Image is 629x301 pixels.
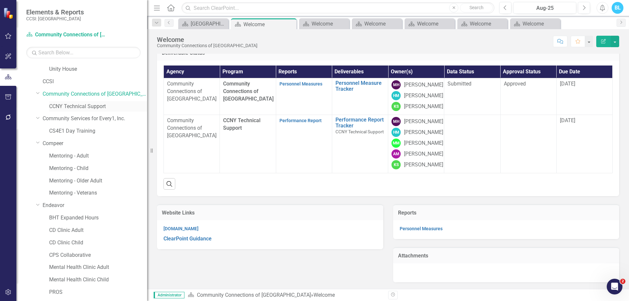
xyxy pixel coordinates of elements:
[43,202,147,209] a: Endeavor
[417,20,453,28] div: Welcome
[223,117,260,131] span: CCNY Technical Support
[504,81,526,87] span: Approved
[444,78,500,115] td: Double-Click to Edit
[459,20,506,28] a: Welcome
[49,152,147,160] a: Mentoring - Adult
[164,115,220,173] td: Double-Click to Edit
[49,214,147,222] a: BHT Expanded Hours
[279,118,322,123] a: Performance Report
[398,253,615,259] h3: Attachments
[188,292,383,299] div: »
[3,8,15,19] img: ClearPoint Strategy
[512,20,559,28] a: Welcome
[388,78,444,115] td: Double-Click to Edit
[164,78,220,115] td: Double-Click to Edit
[26,31,108,39] a: Community Connections of [GEOGRAPHIC_DATA]
[49,289,147,296] a: PROS
[448,81,471,87] span: Submitted
[43,140,147,147] a: Compeer
[26,16,84,21] small: CCSI: [GEOGRAPHIC_DATA]
[312,20,348,28] div: Welcome
[398,210,615,216] h3: Reports
[391,80,401,89] div: MH
[404,81,443,89] div: [PERSON_NAME]
[276,78,332,115] td: Double-Click to Edit
[391,139,401,148] div: MM
[49,103,147,110] a: CCNY Technical Support
[180,20,227,28] a: [GEOGRAPHIC_DATA]
[391,117,401,126] div: MH
[470,20,506,28] div: Welcome
[560,81,575,87] span: [DATE]
[391,91,401,100] div: HM
[157,43,257,48] div: Community Connections of [GEOGRAPHIC_DATA]
[276,115,332,173] td: Double-Click to Edit
[335,129,384,134] span: CCNY Technical Support
[163,235,212,242] a: ClearPoint Guidance
[162,50,614,56] h3: Deliverable Status
[335,117,385,128] a: Performance Report Tracker
[167,80,216,103] p: Community Connections of [GEOGRAPHIC_DATA]
[391,160,401,169] div: KS
[49,252,147,259] a: CPS Collaborative
[49,189,147,197] a: Mentoring - Veterans
[49,227,147,234] a: CD Clinic Adult
[314,292,335,298] div: Welcome
[49,66,147,73] a: Unity House
[43,90,147,98] a: Community Connections of [GEOGRAPHIC_DATA]
[49,276,147,284] a: Mental Health Clinic Child
[167,117,216,140] p: Community Connections of [GEOGRAPHIC_DATA]
[404,92,443,100] div: [PERSON_NAME]
[556,78,612,115] td: Double-Click to Edit
[612,2,623,14] button: BL
[620,279,625,284] span: 2
[500,115,556,173] td: Double-Click to Edit
[223,81,274,102] span: Community Connections of [GEOGRAPHIC_DATA]
[332,78,388,115] td: Double-Click to Edit Right Click for Context Menu
[181,2,494,14] input: Search ClearPoint...
[197,292,311,298] a: Community Connections of [GEOGRAPHIC_DATA]
[388,115,444,173] td: Double-Click to Edit
[353,20,400,28] a: Welcome
[49,239,147,247] a: CD Clinic Child
[523,20,559,28] div: Welcome
[279,81,322,86] a: Personnel Measures
[364,20,400,28] div: Welcome
[157,36,257,43] div: Welcome
[406,20,453,28] a: Welcome
[444,115,500,173] td: Double-Click to Edit
[404,140,443,147] div: [PERSON_NAME]
[404,118,443,125] div: [PERSON_NAME]
[301,20,348,28] a: Welcome
[335,80,385,92] a: Personnel Measure Tracker
[49,177,147,185] a: Mentoring - Older Adult
[391,102,401,111] div: KS
[49,127,147,135] a: CS4E1 Day Training
[391,149,401,159] div: AM
[243,20,295,28] div: Welcome
[469,5,484,10] span: Search
[49,264,147,271] a: Mental Health Clinic Adult
[26,8,84,16] span: Elements & Reports
[163,226,199,231] a: [DOMAIN_NAME]
[162,210,378,216] h3: Website Links
[26,47,141,58] input: Search Below...
[49,165,147,172] a: Mentoring - Child
[607,279,622,294] iframe: Intercom live chat
[556,115,612,173] td: Double-Click to Edit
[516,4,574,12] div: Aug-25
[513,2,576,14] button: Aug-25
[404,103,443,110] div: [PERSON_NAME]
[43,115,147,122] a: Community Services for Every1, Inc.
[154,292,184,298] span: Administrator
[460,3,493,12] button: Search
[332,115,388,173] td: Double-Click to Edit Right Click for Context Menu
[391,128,401,137] div: HM
[404,150,443,158] div: [PERSON_NAME]
[404,129,443,136] div: [PERSON_NAME]
[400,226,443,231] a: Personnel Measures
[500,78,556,115] td: Double-Click to Edit
[404,161,443,169] div: [PERSON_NAME]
